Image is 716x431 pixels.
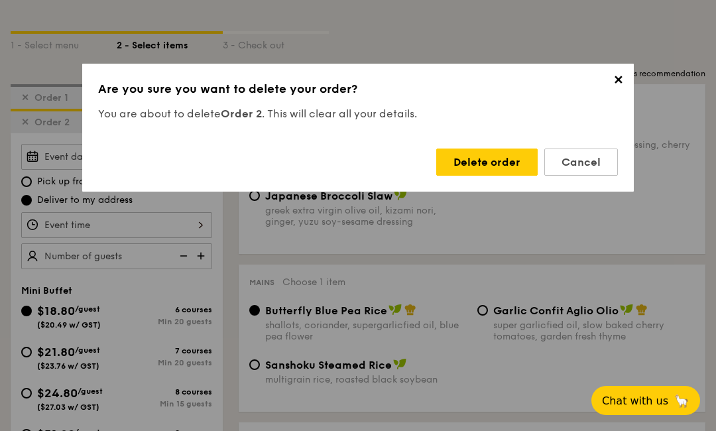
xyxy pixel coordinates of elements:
[221,107,262,120] strong: Order 2
[544,149,618,176] div: Cancel
[591,386,700,415] button: Chat with us🦙
[674,393,689,408] span: 🦙
[98,106,618,122] h4: You are about to delete . This will clear all your details.
[602,395,668,407] span: Chat with us
[609,73,627,92] span: ✕
[436,149,538,176] div: Delete order
[98,80,618,98] h3: Are you sure you want to delete your order?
